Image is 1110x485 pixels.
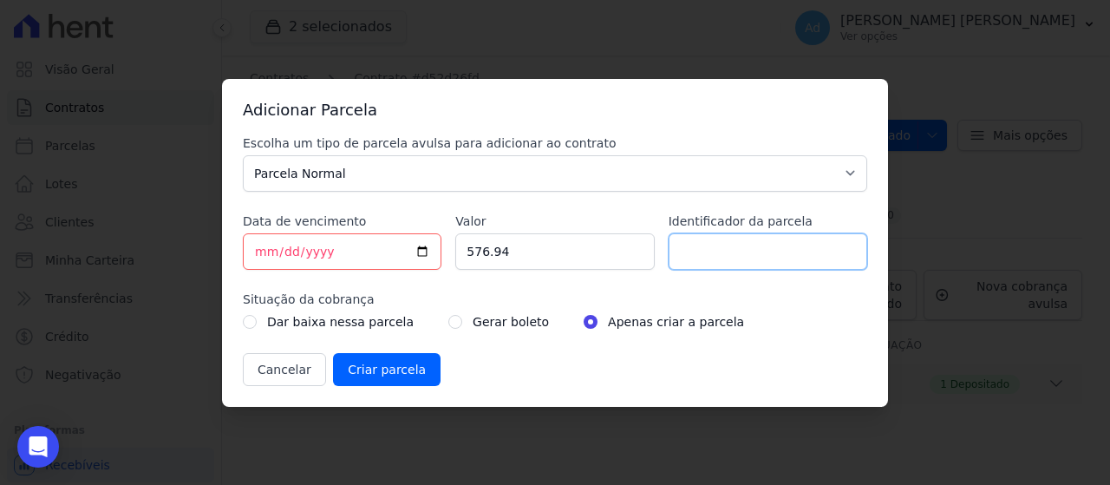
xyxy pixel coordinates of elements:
label: Gerar boleto [473,311,549,332]
label: Data de vencimento [243,213,441,230]
label: Apenas criar a parcela [608,311,744,332]
label: Identificador da parcela [669,213,867,230]
label: Escolha um tipo de parcela avulsa para adicionar ao contrato [243,134,867,152]
label: Situação da cobrança [243,291,867,308]
label: Dar baixa nessa parcela [267,311,414,332]
input: Criar parcela [333,353,441,386]
div: Open Intercom Messenger [17,426,59,468]
label: Valor [455,213,654,230]
h3: Adicionar Parcela [243,100,867,121]
button: Cancelar [243,353,326,386]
